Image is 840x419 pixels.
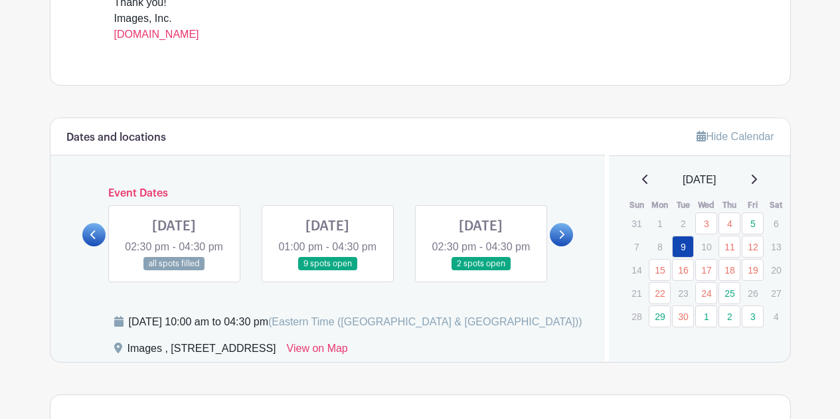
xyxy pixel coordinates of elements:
[765,260,787,280] p: 20
[671,199,695,212] th: Tue
[114,11,726,42] div: Images, Inc.
[672,305,694,327] a: 30
[648,199,671,212] th: Mon
[697,131,774,142] a: Hide Calendar
[695,212,717,234] a: 3
[625,199,648,212] th: Sun
[742,212,764,234] a: 5
[742,283,764,303] p: 26
[626,283,647,303] p: 21
[683,172,716,188] span: [DATE]
[672,236,694,258] a: 9
[626,260,647,280] p: 14
[626,236,647,257] p: 7
[718,259,740,281] a: 18
[672,259,694,281] a: 16
[718,282,740,304] a: 25
[649,259,671,281] a: 15
[742,305,764,327] a: 3
[695,305,717,327] a: 1
[66,131,166,144] h6: Dates and locations
[718,236,740,258] a: 11
[626,306,647,327] p: 28
[742,236,764,258] a: 12
[649,213,671,234] p: 1
[268,316,582,327] span: (Eastern Time ([GEOGRAPHIC_DATA] & [GEOGRAPHIC_DATA]))
[287,341,348,362] a: View on Map
[672,283,694,303] p: 23
[114,29,199,40] a: [DOMAIN_NAME]
[764,199,788,212] th: Sat
[106,187,550,200] h6: Event Dates
[129,314,582,330] div: [DATE] 10:00 am to 04:30 pm
[765,306,787,327] p: 4
[695,236,717,257] p: 10
[695,259,717,281] a: 17
[718,305,740,327] a: 2
[741,199,764,212] th: Fri
[649,305,671,327] a: 29
[695,282,717,304] a: 24
[672,213,694,234] p: 2
[127,341,276,362] div: Images , [STREET_ADDRESS]
[695,199,718,212] th: Wed
[742,259,764,281] a: 19
[765,213,787,234] p: 6
[718,212,740,234] a: 4
[649,282,671,304] a: 22
[649,236,671,257] p: 8
[718,199,741,212] th: Thu
[765,236,787,257] p: 13
[765,283,787,303] p: 27
[626,213,647,234] p: 31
